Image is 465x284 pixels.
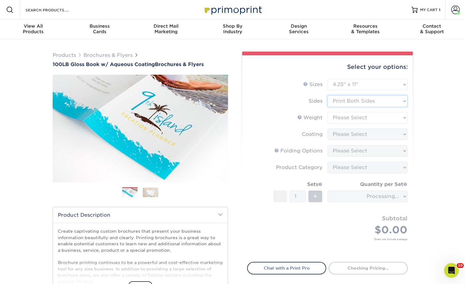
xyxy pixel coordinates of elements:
iframe: Intercom live chat [444,263,459,278]
a: Chat with a Print Pro [247,262,326,274]
div: Cards [66,23,133,34]
div: Services [266,23,332,34]
span: Shop By [199,23,266,29]
iframe: Google Customer Reviews [2,265,52,282]
span: 100LB Gloss Book w/ Aqueous Coating [53,61,155,67]
div: Industry [199,23,266,34]
span: Design [266,23,332,29]
span: Resources [332,23,399,29]
div: Select your options: [247,55,408,79]
span: MY CART [420,7,438,13]
img: 100LB Gloss Book<br/>w/ Aqueous Coating 01 [53,68,228,189]
a: Contact& Support [399,20,465,39]
a: Resources& Templates [332,20,399,39]
span: 10 [457,263,464,268]
a: DesignServices [266,20,332,39]
span: Direct Mail [133,23,199,29]
span: Contact [399,23,465,29]
a: Direct MailMarketing [133,20,199,39]
a: Checking Pricing... [329,262,408,274]
img: Primoprint [202,3,263,16]
a: Brochures & Flyers [83,52,133,58]
div: & Templates [332,23,399,34]
img: Brochures & Flyers 02 [143,187,158,197]
span: 1 [439,8,440,12]
a: 100LB Gloss Book w/ Aqueous CoatingBrochures & Flyers [53,61,228,67]
a: BusinessCards [66,20,133,39]
img: Brochures & Flyers 01 [122,187,138,198]
div: Marketing [133,23,199,34]
a: Products [53,52,76,58]
span: Business [66,23,133,29]
input: SEARCH PRODUCTS..... [25,6,85,14]
h1: Brochures & Flyers [53,61,228,67]
h2: Product Description [53,207,228,223]
a: Shop ByIndustry [199,20,266,39]
div: & Support [399,23,465,34]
